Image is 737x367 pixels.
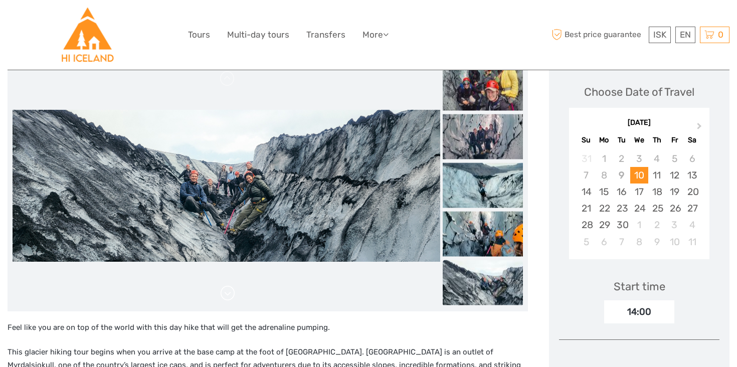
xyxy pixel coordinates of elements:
[683,150,701,167] div: Not available Saturday, September 6th, 2025
[666,133,683,147] div: Fr
[595,217,613,233] div: Choose Monday, September 29th, 2025
[595,133,613,147] div: Mo
[115,16,127,28] button: Open LiveChat chat widget
[630,200,648,217] div: Choose Wednesday, September 24th, 2025
[648,234,666,250] div: Choose Thursday, October 9th, 2025
[60,8,115,62] img: Hostelling International
[578,183,595,200] div: Choose Sunday, September 14th, 2025
[306,28,345,42] a: Transfers
[683,200,701,217] div: Choose Saturday, September 27th, 2025
[613,217,630,233] div: Choose Tuesday, September 30th, 2025
[443,211,523,256] img: 01105bee846947409d58906cb5eb8671_slider_thumbnail.jpeg
[578,167,595,183] div: Not available Sunday, September 7th, 2025
[630,167,648,183] div: Choose Wednesday, September 10th, 2025
[613,150,630,167] div: Not available Tuesday, September 2nd, 2025
[595,200,613,217] div: Choose Monday, September 22nd, 2025
[613,200,630,217] div: Choose Tuesday, September 23rd, 2025
[443,162,523,208] img: 418160f51f774b6a8ab30ac3c13884ad_slider_thumbnail.jpeg
[683,234,701,250] div: Choose Saturday, October 11th, 2025
[666,234,683,250] div: Choose Friday, October 10th, 2025
[595,183,613,200] div: Choose Monday, September 15th, 2025
[613,133,630,147] div: Tu
[572,150,706,250] div: month 2025-09
[666,167,683,183] div: Choose Friday, September 12th, 2025
[578,234,595,250] div: Choose Sunday, October 5th, 2025
[549,27,646,43] span: Best price guarantee
[578,133,595,147] div: Su
[666,150,683,167] div: Not available Friday, September 5th, 2025
[666,200,683,217] div: Choose Friday, September 26th, 2025
[8,321,528,334] p: Feel like you are on top of the world with this day hike that will get the adrenaline pumping.
[613,234,630,250] div: Choose Tuesday, October 7th, 2025
[595,150,613,167] div: Not available Monday, September 1st, 2025
[630,183,648,200] div: Choose Wednesday, September 17th, 2025
[630,234,648,250] div: Choose Wednesday, October 8th, 2025
[188,28,210,42] a: Tours
[648,133,666,147] div: Th
[443,260,523,305] img: 020bc1530bf143c1a5b55b985c2138f5_slider_thumbnail.jpeg
[14,18,113,26] p: We're away right now. Please check back later!
[666,183,683,200] div: Choose Friday, September 19th, 2025
[683,167,701,183] div: Choose Saturday, September 13th, 2025
[630,133,648,147] div: We
[578,150,595,167] div: Not available Sunday, August 31st, 2025
[613,167,630,183] div: Not available Tuesday, September 9th, 2025
[578,200,595,217] div: Choose Sunday, September 21st, 2025
[648,150,666,167] div: Not available Thursday, September 4th, 2025
[716,30,725,40] span: 0
[683,217,701,233] div: Choose Saturday, October 4th, 2025
[648,217,666,233] div: Choose Thursday, October 2nd, 2025
[675,27,695,43] div: EN
[443,65,523,110] img: 0f4a49de4e27433aa98efeefc3d4a7f6_slider_thumbnail.jpeg
[604,300,674,323] div: 14:00
[648,167,666,183] div: Choose Thursday, September 11th, 2025
[683,133,701,147] div: Sa
[683,183,701,200] div: Choose Saturday, September 20th, 2025
[653,30,666,40] span: ISK
[648,200,666,217] div: Choose Thursday, September 25th, 2025
[648,183,666,200] div: Choose Thursday, September 18th, 2025
[595,234,613,250] div: Choose Monday, October 6th, 2025
[443,114,523,159] img: f2840f2c11904e8589751ac0f3a69e16_slider_thumbnail.jpeg
[227,28,289,42] a: Multi-day tours
[595,167,613,183] div: Not available Monday, September 8th, 2025
[362,28,389,42] a: More
[578,217,595,233] div: Choose Sunday, September 28th, 2025
[584,84,694,100] div: Choose Date of Travel
[692,120,708,136] button: Next Month
[13,110,440,262] img: 020bc1530bf143c1a5b55b985c2138f5_main_slider.jpeg
[614,279,665,294] div: Start time
[630,150,648,167] div: Not available Wednesday, September 3rd, 2025
[569,118,709,128] div: [DATE]
[613,183,630,200] div: Choose Tuesday, September 16th, 2025
[666,217,683,233] div: Choose Friday, October 3rd, 2025
[630,217,648,233] div: Choose Wednesday, October 1st, 2025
